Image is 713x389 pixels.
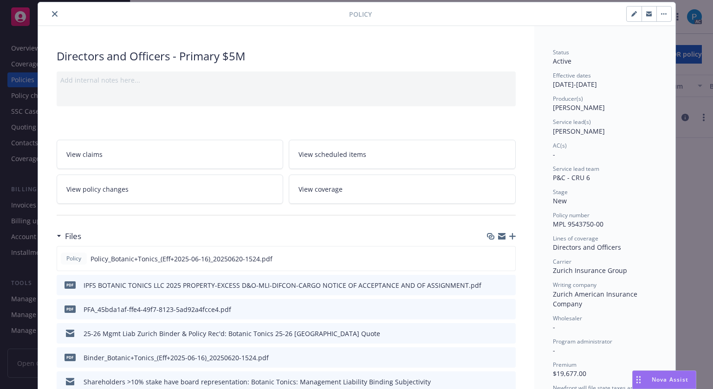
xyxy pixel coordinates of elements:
[49,8,60,19] button: close
[652,376,688,383] span: Nova Assist
[289,175,516,204] a: View coverage
[553,95,583,103] span: Producer(s)
[504,329,512,338] button: preview file
[57,175,284,204] a: View policy changes
[57,48,516,64] div: Directors and Officers - Primary $5M
[84,280,481,290] div: IPFS BOTANIC TONICS LLC 2025 PROPERTY-EXCESS D&O-MLI-DIFCON-CARGO NOTICE OF ACCEPTANCE AND OF ASS...
[57,140,284,169] a: View claims
[553,48,569,56] span: Status
[84,377,431,387] div: Shareholders >10% stake have board representation: Botanic Tonics: Management Liability Binding S...
[489,305,496,314] button: download file
[488,254,496,264] button: download file
[553,314,582,322] span: Wholesaler
[553,220,603,228] span: MPL 9543750-00
[84,353,269,363] div: Binder_Botanic+Tonics_(Eff+2025-06-16)_20250620-1524.pdf
[298,149,366,159] span: View scheduled items
[553,196,567,205] span: New
[553,361,577,369] span: Premium
[553,369,586,378] span: $19,677.00
[489,280,496,290] button: download file
[65,254,83,263] span: Policy
[84,305,231,314] div: PFA_45bda1af-ffe4-49f7-8123-5ad92a4fcce4.pdf
[553,243,621,252] span: Directors and Officers
[504,377,512,387] button: preview file
[553,127,605,136] span: [PERSON_NAME]
[504,305,512,314] button: preview file
[553,173,590,182] span: P&C - CRU 6
[504,280,512,290] button: preview file
[553,266,627,275] span: Zurich Insurance Group
[553,211,590,219] span: Policy number
[57,230,81,242] div: Files
[553,323,555,331] span: -
[84,329,380,338] div: 25-26 Mgmt Liab Zurich Binder & Policy Rec'd: Botanic Tonics 25-26 [GEOGRAPHIC_DATA] Quote
[65,281,76,288] span: pdf
[65,305,76,312] span: pdf
[633,371,644,389] div: Drag to move
[553,142,567,149] span: AC(s)
[66,149,103,159] span: View claims
[553,258,571,266] span: Carrier
[65,354,76,361] span: pdf
[553,337,612,345] span: Program administrator
[553,71,591,79] span: Effective dates
[66,184,129,194] span: View policy changes
[632,370,696,389] button: Nova Assist
[553,165,599,173] span: Service lead team
[289,140,516,169] a: View scheduled items
[553,234,598,242] span: Lines of coverage
[91,254,272,264] span: Policy_Botanic+Tonics_(Eff+2025-06-16)_20250620-1524.pdf
[553,71,657,89] div: [DATE] - [DATE]
[65,230,81,242] h3: Files
[553,346,555,355] span: -
[298,184,343,194] span: View coverage
[553,150,555,159] span: -
[504,353,512,363] button: preview file
[553,281,596,289] span: Writing company
[553,103,605,112] span: [PERSON_NAME]
[553,188,568,196] span: Stage
[553,290,639,308] span: Zurich American Insurance Company
[489,377,496,387] button: download file
[553,118,591,126] span: Service lead(s)
[349,9,372,19] span: Policy
[489,329,496,338] button: download file
[503,254,512,264] button: preview file
[553,57,571,65] span: Active
[60,75,512,85] div: Add internal notes here...
[489,353,496,363] button: download file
